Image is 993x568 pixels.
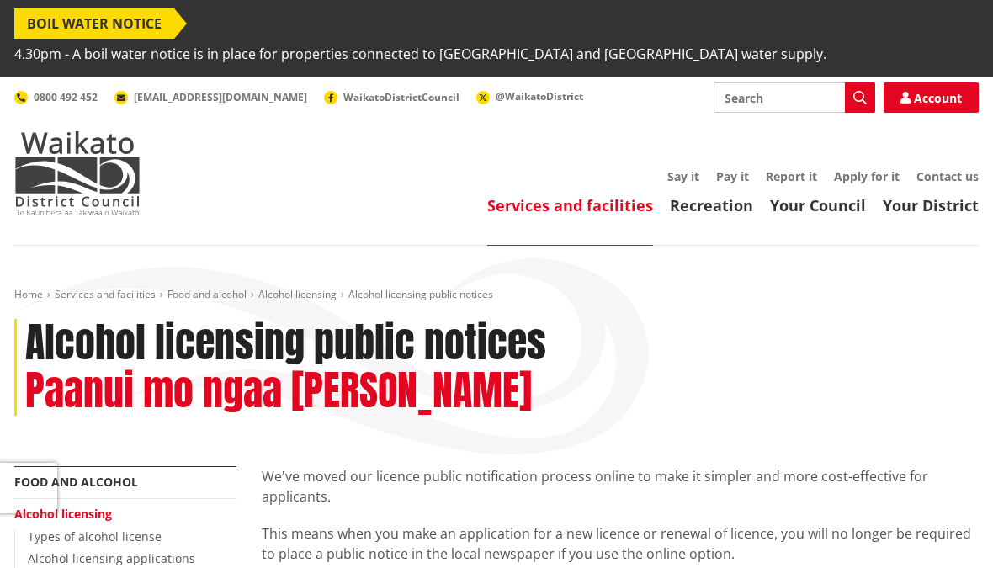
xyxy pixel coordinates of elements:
a: @WaikatoDistrict [476,89,583,104]
span: BOIL WATER NOTICE [14,8,174,39]
img: Waikato District Council - Te Kaunihera aa Takiwaa o Waikato [14,131,141,215]
span: 0800 492 452 [34,90,98,104]
a: Your District [883,195,979,215]
a: Home [14,287,43,301]
a: Alcohol licensing [258,287,337,301]
a: Alcohol licensing applications [28,550,195,566]
a: Apply for it [834,168,900,184]
a: Your Council [770,195,866,215]
a: Account [884,82,979,113]
a: Report it [766,168,817,184]
nav: breadcrumb [14,288,979,302]
a: Services and facilities [55,287,156,301]
a: Recreation [670,195,753,215]
span: WaikatoDistrictCouncil [343,90,459,104]
a: Contact us [916,168,979,184]
p: This means when you make an application for a new licence or renewal of licence, you will no long... [262,523,979,564]
a: Services and facilities [487,195,653,215]
p: We've moved our licence public notification process online to make it simpler and more cost-effec... [262,466,979,507]
a: [EMAIL_ADDRESS][DOMAIN_NAME] [114,90,307,104]
span: @WaikatoDistrict [496,89,583,104]
a: Pay it [716,168,749,184]
span: Alcohol licensing public notices [348,287,493,301]
a: Food and alcohol [14,474,138,490]
a: Types of alcohol license [28,528,162,544]
a: Say it [667,168,699,184]
span: 4.30pm - A boil water notice is in place for properties connected to [GEOGRAPHIC_DATA] and [GEOGR... [14,39,826,69]
h2: Paanui mo ngaa [PERSON_NAME] [25,367,532,416]
a: WaikatoDistrictCouncil [324,90,459,104]
input: Search input [714,82,875,113]
span: [EMAIL_ADDRESS][DOMAIN_NAME] [134,90,307,104]
a: Alcohol licensing [14,506,112,522]
h1: Alcohol licensing public notices [25,319,546,368]
a: 0800 492 452 [14,90,98,104]
a: Food and alcohol [167,287,247,301]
